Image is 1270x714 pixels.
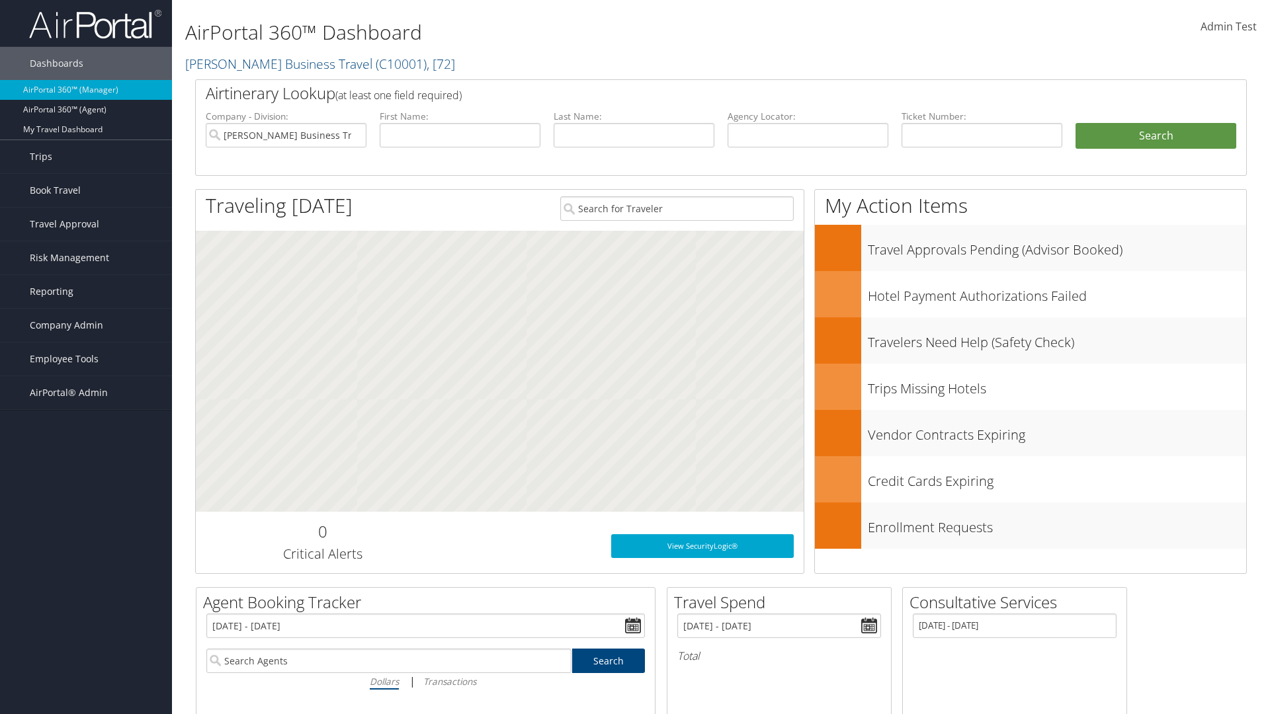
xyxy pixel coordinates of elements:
[815,364,1246,410] a: Trips Missing Hotels
[815,192,1246,219] h1: My Action Items
[1201,19,1257,34] span: Admin Test
[206,192,353,219] h1: Traveling [DATE]
[206,82,1149,104] h2: Airtinerary Lookup
[370,675,399,688] i: Dollars
[815,456,1246,502] a: Credit Cards Expiring
[30,376,108,409] span: AirPortal® Admin
[902,110,1062,123] label: Ticket Number:
[815,502,1246,549] a: Enrollment Requests
[376,55,427,73] span: ( C10001 )
[380,110,540,123] label: First Name:
[30,208,99,241] span: Travel Approval
[185,19,900,46] h1: AirPortal 360™ Dashboard
[1076,123,1236,149] button: Search
[868,419,1246,444] h3: Vendor Contracts Expiring
[30,241,109,274] span: Risk Management
[611,534,794,558] a: View SecurityLogic®
[868,465,1246,491] h3: Credit Cards Expiring
[206,673,645,690] div: |
[910,591,1126,614] h2: Consultative Services
[30,174,81,207] span: Book Travel
[30,309,103,342] span: Company Admin
[560,196,794,221] input: Search for Traveler
[335,88,462,102] span: (at least one field required)
[815,317,1246,364] a: Travelers Need Help (Safety Check)
[868,373,1246,398] h3: Trips Missing Hotels
[30,342,99,376] span: Employee Tools
[206,520,439,543] h2: 0
[815,225,1246,271] a: Travel Approvals Pending (Advisor Booked)
[815,271,1246,317] a: Hotel Payment Authorizations Failed
[30,140,52,173] span: Trips
[427,55,455,73] span: , [ 72 ]
[423,675,476,688] i: Transactions
[30,275,73,308] span: Reporting
[206,545,439,563] h3: Critical Alerts
[206,110,366,123] label: Company - Division:
[1201,7,1257,48] a: Admin Test
[868,327,1246,352] h3: Travelers Need Help (Safety Check)
[677,649,881,663] h6: Total
[868,234,1246,259] h3: Travel Approvals Pending (Advisor Booked)
[815,410,1246,456] a: Vendor Contracts Expiring
[185,55,455,73] a: [PERSON_NAME] Business Travel
[206,649,571,673] input: Search Agents
[728,110,888,123] label: Agency Locator:
[674,591,891,614] h2: Travel Spend
[554,110,714,123] label: Last Name:
[868,512,1246,537] h3: Enrollment Requests
[29,9,161,40] img: airportal-logo.png
[30,47,83,80] span: Dashboards
[868,280,1246,305] h3: Hotel Payment Authorizations Failed
[572,649,646,673] a: Search
[203,591,655,614] h2: Agent Booking Tracker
